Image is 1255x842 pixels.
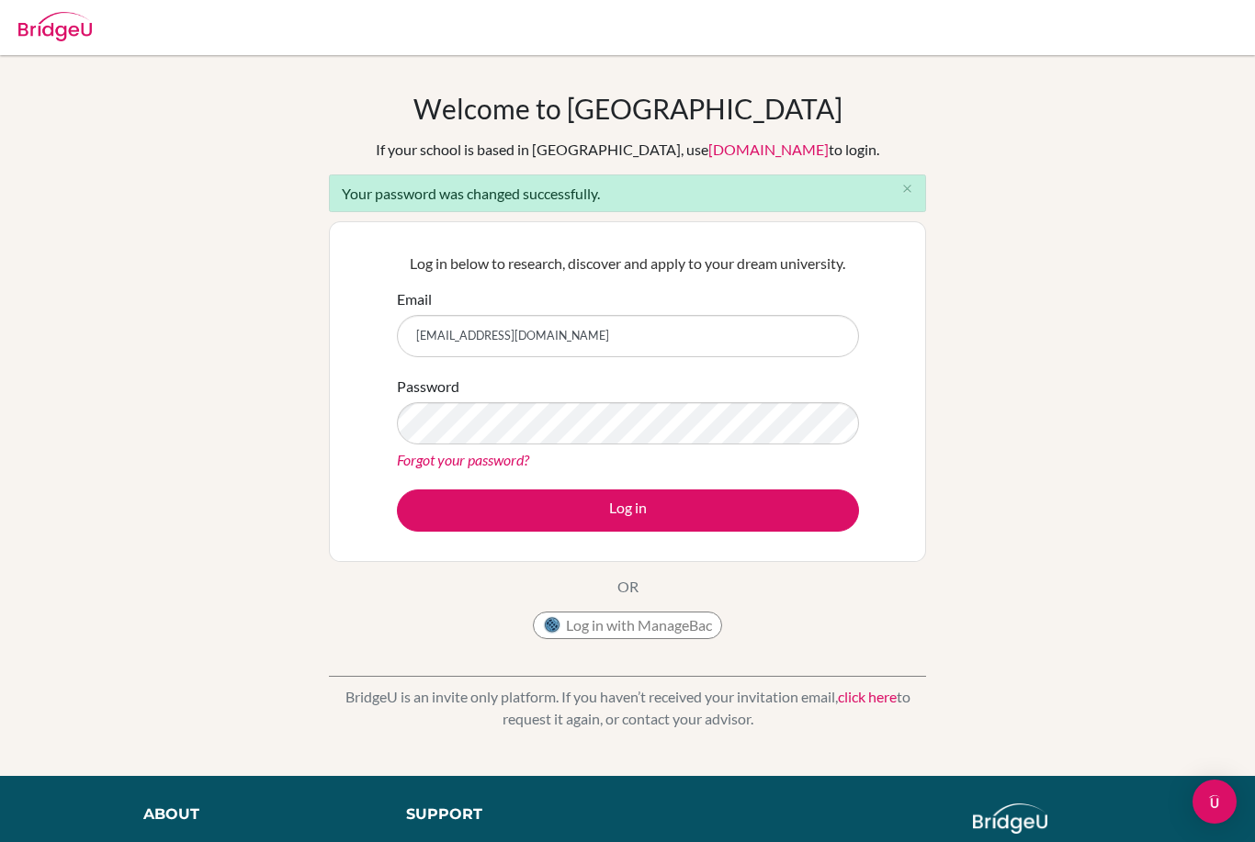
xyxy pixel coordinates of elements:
p: Log in below to research, discover and apply to your dream university. [397,253,859,275]
label: Password [397,376,459,398]
h1: Welcome to [GEOGRAPHIC_DATA] [413,92,842,125]
img: logo_white@2x-f4f0deed5e89b7ecb1c2cc34c3e3d731f90f0f143d5ea2071677605dd97b5244.png [973,803,1047,834]
p: BridgeU is an invite only platform. If you haven’t received your invitation email, to request it ... [329,686,926,730]
a: click here [838,688,897,705]
a: [DOMAIN_NAME] [708,140,829,158]
button: Log in [397,489,859,532]
div: Your password was changed successfully. [329,174,926,212]
button: Close [888,175,925,203]
div: If your school is based in [GEOGRAPHIC_DATA], use to login. [376,139,879,161]
i: close [900,182,914,196]
p: OR [617,576,639,598]
button: Log in with ManageBac [533,612,722,639]
label: Email [397,288,432,310]
img: Bridge-U [18,12,92,41]
a: Forgot your password? [397,451,529,468]
div: Support [406,803,609,825]
div: About [143,803,365,825]
div: Open Intercom Messenger [1193,780,1237,824]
